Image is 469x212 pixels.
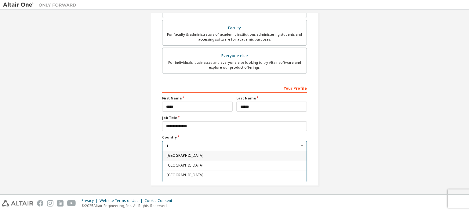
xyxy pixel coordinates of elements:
div: For faculty & administrators of academic institutions administering students and accessing softwa... [166,32,303,42]
img: facebook.svg [37,200,43,207]
div: Your Profile [162,83,307,93]
img: instagram.svg [47,200,53,207]
div: Website Terms of Use [100,198,144,203]
div: Cookie Consent [144,198,176,203]
div: Everyone else [166,52,303,60]
img: linkedin.svg [57,200,64,207]
div: Faculty [166,24,303,32]
p: © 2025 Altair Engineering, Inc. All Rights Reserved. [82,203,176,208]
img: Altair One [3,2,79,8]
img: altair_logo.svg [2,200,33,207]
img: youtube.svg [67,200,76,207]
div: For individuals, businesses and everyone else looking to try Altair software and explore our prod... [166,60,303,70]
div: Privacy [82,198,100,203]
span: [GEOGRAPHIC_DATA] [167,163,303,167]
span: [GEOGRAPHIC_DATA] [167,173,303,177]
label: Country [162,135,307,140]
span: [GEOGRAPHIC_DATA] [167,154,303,157]
label: First Name [162,96,233,101]
label: Job Title [162,115,307,120]
label: Last Name [236,96,307,101]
